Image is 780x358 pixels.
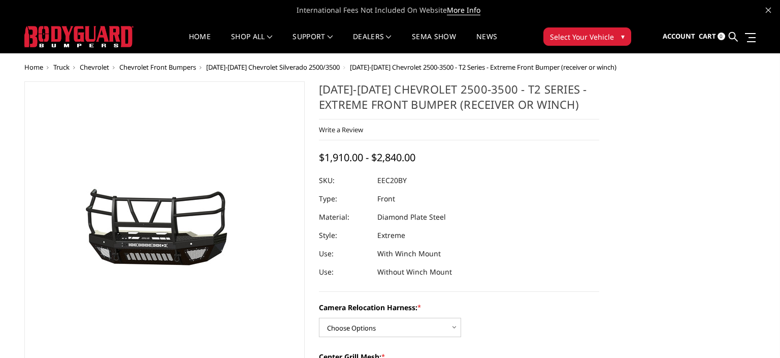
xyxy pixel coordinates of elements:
a: Chevrolet [80,63,109,72]
dt: Use: [319,245,370,263]
a: [DATE]-[DATE] Chevrolet Silverado 2500/3500 [206,63,340,72]
iframe: Chat Widget [729,309,780,358]
a: More Info [447,5,480,15]
dd: With Winch Mount [377,245,441,263]
span: Account [663,32,695,41]
a: Truck [53,63,70,72]
a: Write a Review [319,125,363,134]
dt: SKU: [319,171,370,190]
a: Home [189,33,211,53]
a: Account [663,23,695,50]
a: Chevrolet Front Bumpers [119,63,196,72]
dt: Use: [319,263,370,281]
dd: EEC20BY [377,171,407,190]
dt: Type: [319,190,370,208]
dd: Front [377,190,395,208]
a: News [476,33,497,53]
dd: Without Winch Mount [377,263,452,281]
span: 0 [718,33,725,40]
a: Cart 0 [699,23,725,50]
h1: [DATE]-[DATE] Chevrolet 2500-3500 - T2 Series - Extreme Front Bumper (receiver or winch) [319,81,599,120]
a: shop all [231,33,272,53]
a: Home [24,63,43,72]
span: Select Your Vehicle [550,32,614,42]
a: Support [292,33,333,53]
span: Cart [699,32,716,41]
span: [DATE]-[DATE] Chevrolet 2500-3500 - T2 Series - Extreme Front Bumper (receiver or winch) [350,63,616,72]
dt: Style: [319,226,370,245]
span: $1,910.00 - $2,840.00 [319,151,415,164]
dd: Diamond Plate Steel [377,208,446,226]
button: Select Your Vehicle [543,27,631,46]
a: SEMA Show [412,33,456,53]
dd: Extreme [377,226,405,245]
label: Camera Relocation Harness: [319,302,599,313]
img: BODYGUARD BUMPERS [24,26,134,47]
dt: Material: [319,208,370,226]
a: Dealers [353,33,392,53]
span: ▾ [621,31,625,42]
